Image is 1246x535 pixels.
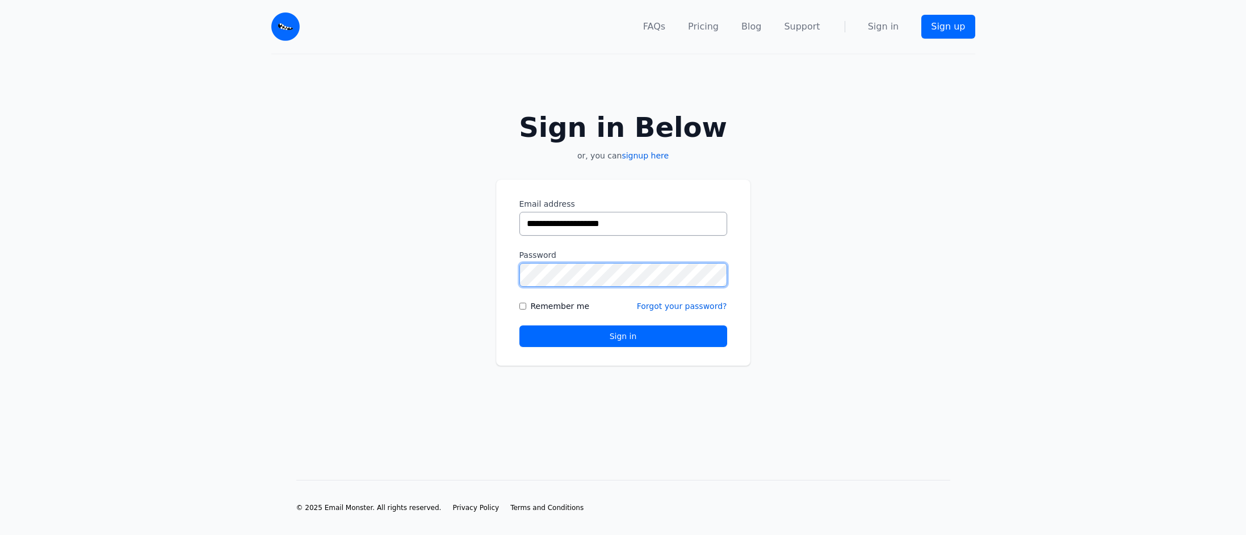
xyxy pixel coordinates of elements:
[643,20,665,34] a: FAQs
[452,503,499,512] a: Privacy Policy
[452,504,499,512] span: Privacy Policy
[510,503,584,512] a: Terms and Conditions
[784,20,820,34] a: Support
[531,300,590,312] label: Remember me
[296,503,442,512] li: © 2025 Email Monster. All rights reserved.
[271,12,300,41] img: Email Monster
[741,20,761,34] a: Blog
[688,20,719,34] a: Pricing
[637,302,727,311] a: Forgot your password?
[496,114,750,141] h2: Sign in Below
[921,15,975,39] a: Sign up
[622,151,669,160] a: signup here
[510,504,584,512] span: Terms and Conditions
[519,198,727,210] label: Email address
[519,249,727,261] label: Password
[496,150,750,161] p: or, you can
[868,20,899,34] a: Sign in
[519,325,727,347] button: Sign in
